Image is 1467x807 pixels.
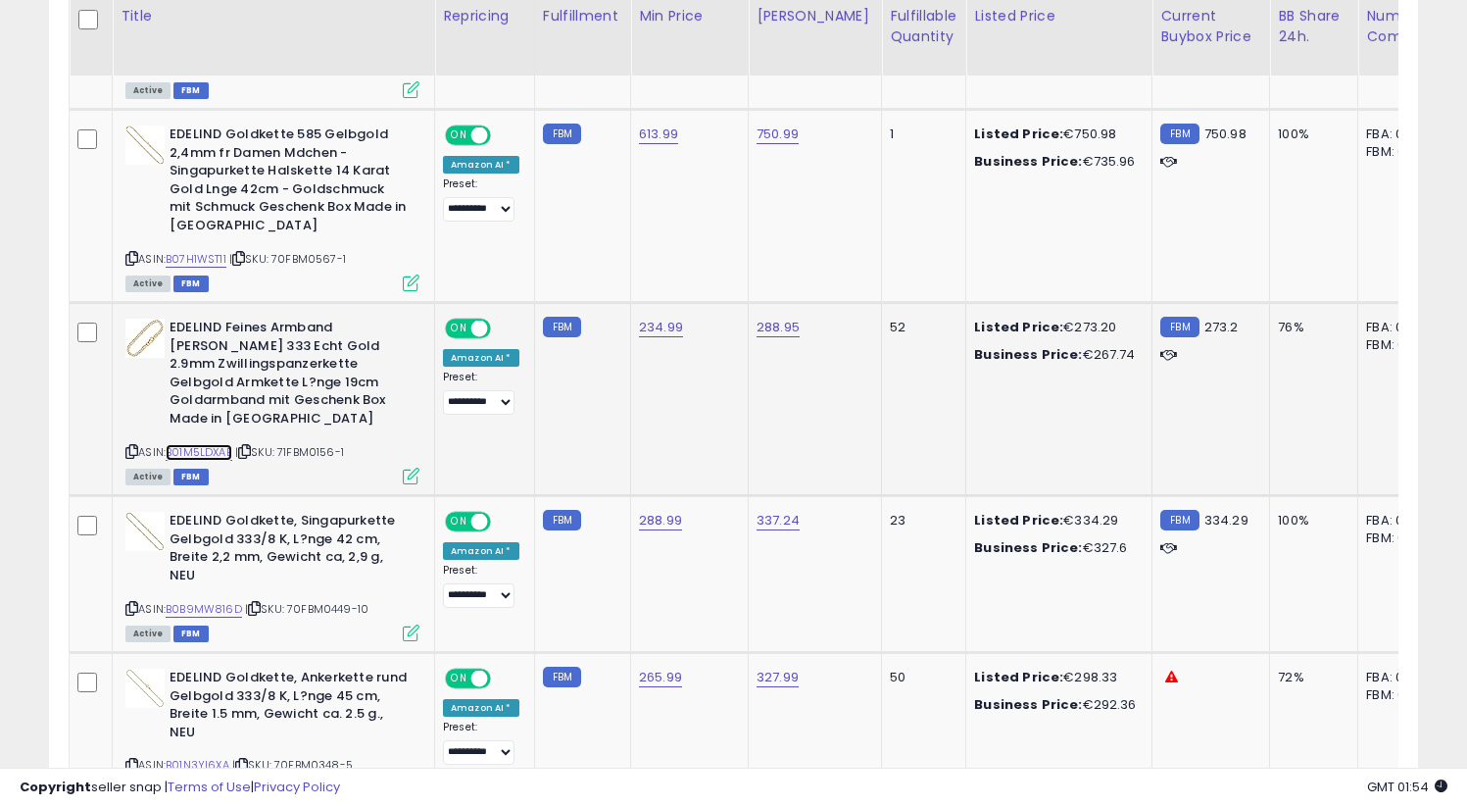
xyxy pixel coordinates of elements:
div: Preset: [443,564,519,608]
div: seller snap | | [20,779,340,797]
b: Listed Price: [974,668,1063,686]
span: 334.29 [1204,511,1248,530]
a: 613.99 [639,125,678,144]
div: Current Buybox Price [1160,6,1261,47]
div: FBM: 0 [1366,336,1431,354]
b: Business Price: [974,695,1082,714]
b: Business Price: [974,152,1082,171]
div: BB Share 24h. [1278,6,1349,47]
b: Listed Price: [974,125,1063,143]
a: 750.99 [757,125,799,144]
div: 72% [1278,669,1343,686]
span: ON [447,514,471,530]
img: 41hVV+AI1cL._SL40_.jpg [125,126,165,165]
div: FBM: 0 [1366,530,1431,547]
b: Listed Price: [974,318,1063,336]
b: EDELIND Goldkette 585 Gelbgold 2,4mm fr Damen Mdchen - Singapurkette Halskette 14 Karat Gold Lnge... [170,126,408,239]
span: 2025-10-14 01:54 GMT [1367,778,1447,796]
a: B0B9MW816D [166,601,242,618]
span: ON [447,127,471,144]
div: 23 [890,512,951,530]
div: Preset: [443,721,519,765]
small: FBM [543,317,581,337]
div: Amazon AI * [443,542,519,560]
span: OFF [488,321,519,337]
b: EDELIND Goldkette, Singapurkette Gelbgold 333/8 K, L?nge 42 cm, Breite 2,2 mm, Gewicht ca, 2,9 g,... [170,512,408,589]
img: 31YjR7VHUkL._SL40_.jpg [125,669,165,708]
div: FBM: 0 [1366,686,1431,704]
div: FBA: 0 [1366,319,1431,336]
div: 100% [1278,512,1343,530]
div: €327.6 [974,539,1137,557]
div: ASIN: [125,512,419,639]
span: FBM [173,469,209,485]
a: 234.99 [639,318,683,337]
div: Amazon AI * [443,156,519,174]
span: | SKU: 70FBM0449-10 [245,601,368,617]
div: Preset: [443,371,519,415]
div: Title [121,6,426,26]
span: ON [447,671,471,687]
div: FBA: 0 [1366,669,1431,686]
span: | SKU: 71FBM0156-1 [235,444,344,460]
span: All listings currently available for purchase on Amazon [125,469,171,485]
div: Fulfillment [543,6,622,26]
a: 288.95 [757,318,800,337]
a: Privacy Policy [254,778,340,796]
div: Preset: [443,177,519,222]
div: €267.74 [974,346,1137,364]
small: FBM [543,124,581,144]
span: FBM [173,276,209,292]
div: €334.29 [974,512,1137,530]
div: ASIN: [125,319,419,482]
span: FBM [173,82,209,99]
a: Terms of Use [168,778,251,796]
small: FBM [1160,510,1198,530]
div: 1 [890,126,951,143]
div: €298.33 [974,669,1137,686]
a: B01M5LDXAB [166,444,232,461]
span: All listings currently available for purchase on Amazon [125,276,171,292]
b: EDELIND Feines Armband [PERSON_NAME] 333 Echt Gold 2.9mm Zwillingspanzerkette Gelbgold Armkette L... [170,319,408,432]
div: Num of Comp. [1366,6,1438,47]
span: 750.98 [1204,125,1247,143]
div: Amazon AI * [443,349,519,367]
div: [PERSON_NAME] [757,6,873,26]
small: FBM [543,667,581,687]
div: ASIN: [125,126,419,289]
div: Listed Price [974,6,1144,26]
span: 273.2 [1204,318,1239,336]
span: FBM [173,626,209,642]
a: B07H1WST11 [166,251,226,268]
div: €273.20 [974,319,1137,336]
a: 327.99 [757,668,799,687]
span: All listings currently available for purchase on Amazon [125,82,171,99]
div: Repricing [443,6,526,26]
div: 52 [890,319,951,336]
div: FBA: 0 [1366,126,1431,143]
div: FBA: 0 [1366,512,1431,530]
div: 76% [1278,319,1343,336]
b: Business Price: [974,345,1082,364]
b: EDELIND Goldkette, Ankerkette rund Gelbgold 333/8 K, L?nge 45 cm, Breite 1.5 mm, Gewicht ca. 2.5 ... [170,669,408,746]
b: Listed Price: [974,511,1063,530]
div: Fulfillable Quantity [890,6,957,47]
img: 313PojDS9ES._SL40_.jpg [125,512,165,551]
strong: Copyright [20,778,91,796]
span: OFF [488,671,519,687]
div: 50 [890,669,951,686]
div: FBM: 0 [1366,143,1431,161]
span: ON [447,321,471,337]
small: FBM [1160,124,1198,144]
span: | SKU: 70FBM0567-1 [229,251,346,267]
span: OFF [488,514,519,530]
span: OFF [488,127,519,144]
div: €750.98 [974,126,1137,143]
div: €292.36 [974,696,1137,714]
small: FBM [1160,317,1198,337]
div: Min Price [639,6,740,26]
div: €735.96 [974,153,1137,171]
a: 265.99 [639,668,682,687]
div: 100% [1278,126,1343,143]
span: All listings currently available for purchase on Amazon [125,626,171,642]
